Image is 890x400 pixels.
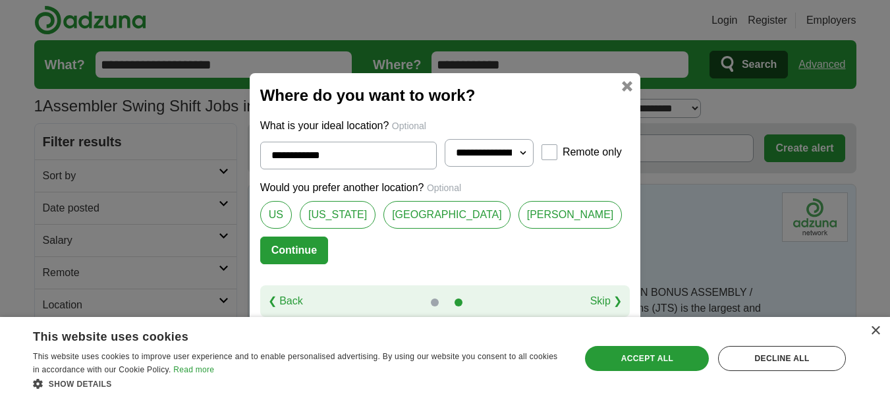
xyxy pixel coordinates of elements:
span: Show details [49,380,112,389]
div: Show details [33,377,565,390]
span: This website uses cookies to improve user experience and to enable personalised advertising. By u... [33,352,557,374]
a: [PERSON_NAME] [518,201,623,229]
div: Accept all [585,346,709,371]
div: Decline all [718,346,846,371]
div: Close [870,326,880,336]
p: What is your ideal location? [260,118,630,134]
p: Would you prefer another location? [260,180,630,196]
button: Continue [260,237,328,264]
a: [GEOGRAPHIC_DATA] [383,201,511,229]
a: Skip ❯ [590,293,623,309]
h2: Where do you want to work? [260,84,630,107]
span: Optional [392,121,426,131]
a: Read more, opens a new window [173,365,214,374]
div: This website uses cookies [33,325,532,345]
a: [US_STATE] [300,201,375,229]
a: ❮ Back [268,293,303,309]
span: Optional [427,183,461,193]
label: Remote only [563,144,622,160]
a: US [260,201,292,229]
